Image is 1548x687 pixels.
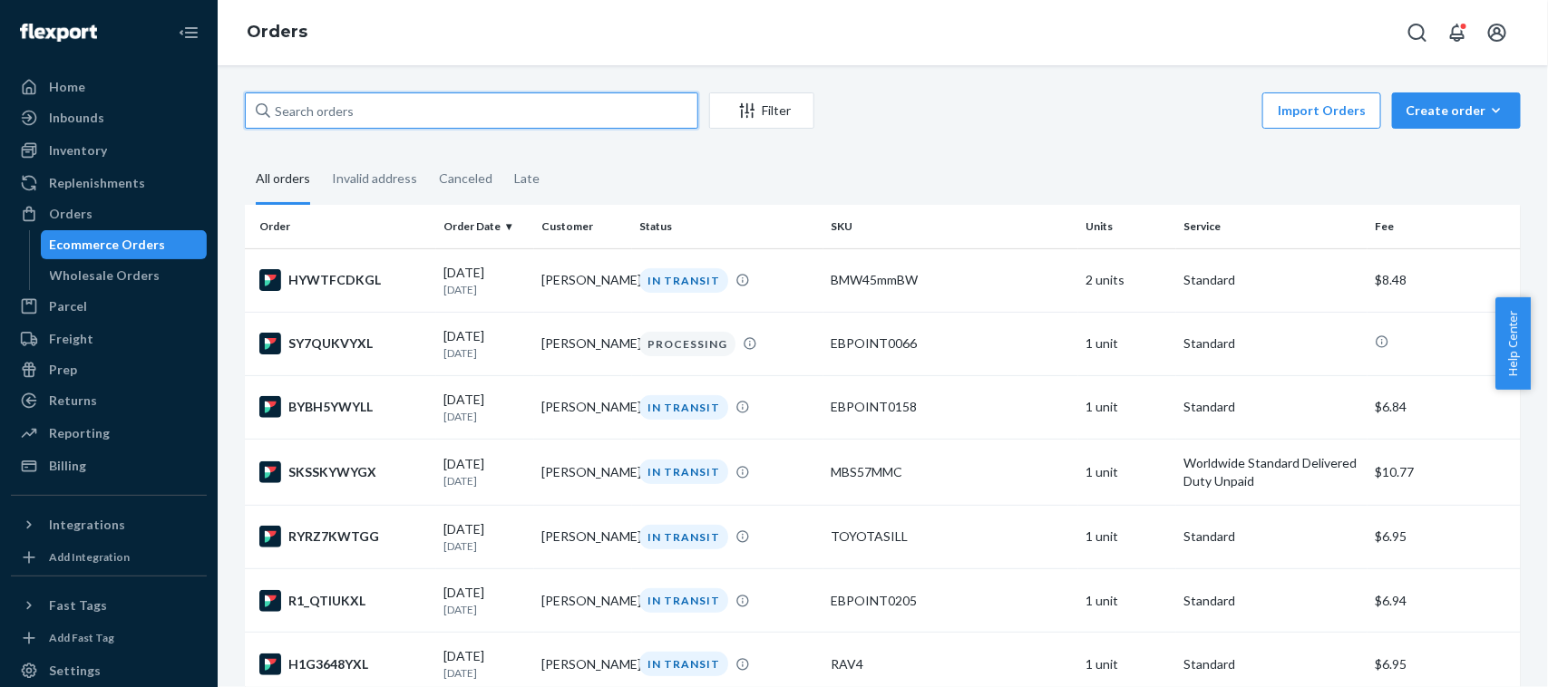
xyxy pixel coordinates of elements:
div: Freight [49,330,93,348]
div: HYWTFCDKGL [259,269,429,291]
a: Home [11,73,207,102]
button: Fast Tags [11,591,207,620]
td: $6.94 [1368,569,1521,633]
div: Inventory [49,141,107,160]
div: Late [514,155,540,202]
button: Help Center [1495,297,1531,390]
th: Order [245,205,436,248]
div: Add Integration [49,549,130,565]
div: Replenishments [49,174,145,192]
th: Fee [1368,205,1521,248]
div: Fast Tags [49,596,107,614]
div: IN TRANSIT [639,268,728,293]
div: Customer [541,218,625,234]
div: EBPOINT0158 [831,398,1071,416]
a: Wholesale Orders [41,261,208,290]
a: Add Fast Tag [11,627,207,649]
div: MBS57MMC [831,463,1071,481]
ol: breadcrumbs [232,6,322,59]
div: [DATE] [443,455,527,489]
div: SKSSKYWYGX [259,461,429,483]
th: Units [1078,205,1176,248]
td: $6.95 [1368,505,1521,568]
div: Prep [49,361,77,379]
div: Parcel [49,297,87,315]
a: Billing [11,451,207,480]
a: Settings [11,656,207,685]
button: Open account menu [1479,15,1515,51]
p: [DATE] [443,409,527,424]
div: Invalid address [332,155,417,202]
a: Inbounds [11,103,207,132]
div: All orders [256,155,310,205]
div: EBPOINT0205 [831,592,1071,610]
a: Prep [11,355,207,384]
p: Standard [1183,655,1360,673]
a: Freight [11,324,207,353]
img: Flexport logo [20,24,97,42]
a: Add Integration [11,547,207,568]
div: Ecommerce Orders [50,236,166,254]
div: EBPOINT0066 [831,334,1071,353]
p: [DATE] [443,602,527,617]
div: [DATE] [443,391,527,424]
div: [DATE] [443,264,527,297]
td: 1 unit [1078,439,1176,505]
div: BYBH5YWYLL [259,396,429,418]
div: IN TRANSIT [639,588,728,613]
button: Integrations [11,510,207,539]
p: Standard [1183,592,1360,610]
div: Home [49,78,85,96]
th: Status [632,205,823,248]
th: Order Date [436,205,534,248]
a: Inventory [11,136,207,165]
td: [PERSON_NAME] [534,312,632,375]
td: [PERSON_NAME] [534,569,632,633]
div: Inbounds [49,109,104,127]
div: PROCESSING [639,332,735,356]
button: Open notifications [1439,15,1475,51]
td: 2 units [1078,248,1176,312]
a: Reporting [11,419,207,448]
a: Orders [11,199,207,228]
div: H1G3648YXL [259,653,429,675]
p: Standard [1183,334,1360,353]
div: [DATE] [443,584,527,617]
div: IN TRANSIT [639,460,728,484]
a: Returns [11,386,207,415]
div: BMW45mmBW [831,271,1071,289]
div: [DATE] [443,647,527,681]
td: [PERSON_NAME] [534,375,632,439]
td: [PERSON_NAME] [534,505,632,568]
p: Standard [1183,271,1360,289]
div: Billing [49,457,86,475]
div: Orders [49,205,92,223]
div: Create order [1406,102,1507,120]
div: Integrations [49,516,125,534]
td: $10.77 [1368,439,1521,505]
div: [DATE] [443,327,527,361]
div: R1_QTIUKXL [259,590,429,612]
th: SKU [823,205,1078,248]
div: Wholesale Orders [50,266,161,285]
p: [DATE] [443,665,527,681]
td: [PERSON_NAME] [534,248,632,312]
p: [DATE] [443,538,527,554]
div: Add Fast Tag [49,630,114,645]
a: Orders [247,22,307,42]
td: $8.48 [1368,248,1521,312]
p: [DATE] [443,473,527,489]
td: 1 unit [1078,375,1176,439]
div: RAV4 [831,655,1071,673]
div: RYRZ7KWTGG [259,526,429,547]
button: Import Orders [1262,92,1381,129]
button: Create order [1392,92,1521,129]
div: Reporting [49,424,110,442]
div: Filter [710,102,813,120]
td: 1 unit [1078,312,1176,375]
p: [DATE] [443,345,527,361]
div: Canceled [439,155,492,202]
a: Replenishments [11,169,207,198]
div: TOYOTASILL [831,527,1071,546]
